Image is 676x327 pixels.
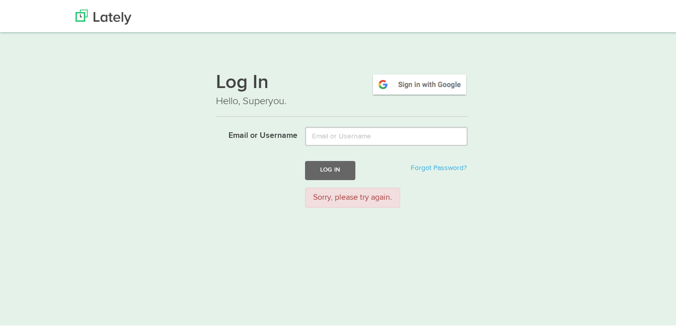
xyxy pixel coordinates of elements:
img: Lately [76,8,131,23]
label: Email or Username [208,125,297,140]
input: Email or Username [305,125,468,144]
p: Hello, Superyou. [216,92,468,107]
h1: Log In [216,71,468,92]
img: google-signin.png [371,71,468,94]
a: Forgot Password? [411,162,467,170]
div: Sorry, please try again. [305,186,400,206]
button: Log In [305,159,355,178]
